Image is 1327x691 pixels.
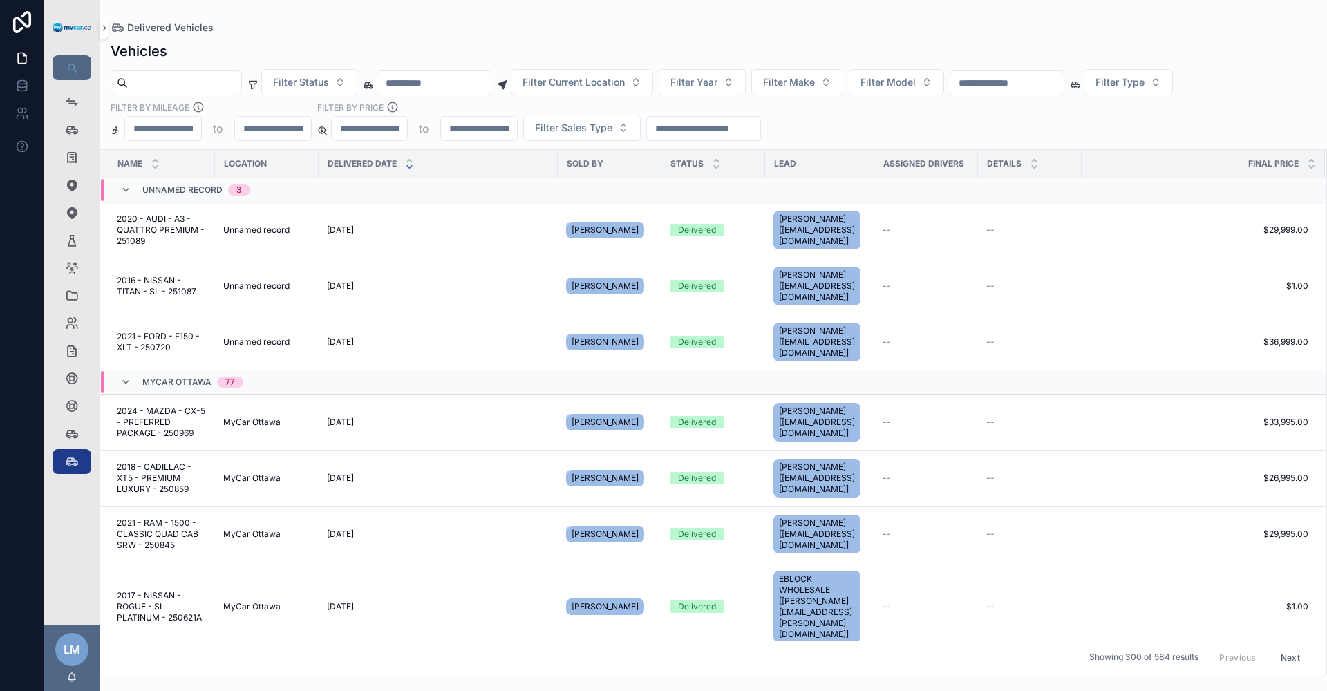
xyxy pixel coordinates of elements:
[567,158,603,169] span: Sold By
[986,473,995,484] span: --
[678,528,716,540] div: Delivered
[849,69,944,95] button: Select Button
[523,115,641,141] button: Select Button
[763,75,815,89] span: Filter Make
[327,601,354,612] span: [DATE]
[883,281,970,292] a: --
[678,416,716,428] div: Delivered
[670,416,757,428] a: Delivered
[883,281,891,292] span: --
[225,377,235,388] div: 77
[327,225,354,236] span: [DATE]
[117,590,207,623] a: 2017 - NISSAN - ROGUE - SL PLATINUM - 250621A
[986,473,1073,484] a: --
[773,456,866,500] a: [PERSON_NAME] [[EMAIL_ADDRESS][DOMAIN_NAME]]
[670,528,757,540] a: Delivered
[883,601,891,612] span: --
[774,158,796,169] span: Lead
[883,337,891,348] span: --
[986,337,1073,348] a: --
[986,281,1073,292] a: --
[327,417,549,428] a: [DATE]
[117,214,207,247] a: 2020 - AUDI - A3 - QUATTRO PREMIUM - 251089
[223,417,310,428] a: MyCar Ottawa
[117,158,142,169] span: Name
[223,281,310,292] a: Unnamed record
[572,281,639,292] span: [PERSON_NAME]
[883,529,891,540] span: --
[678,336,716,348] div: Delivered
[883,158,964,169] span: Assigned Drivers
[117,518,207,551] a: 2021 - RAM - 1500 - CLASSIC QUAD CAB SRW - 250845
[572,225,639,236] span: [PERSON_NAME]
[1082,601,1308,612] a: $1.00
[1082,529,1308,540] span: $29,995.00
[111,41,167,61] h1: Vehicles
[670,336,757,348] a: Delivered
[773,512,866,556] a: [PERSON_NAME] [[EMAIL_ADDRESS][DOMAIN_NAME]]
[64,641,80,658] span: LM
[327,601,549,612] a: [DATE]
[986,225,995,236] span: --
[883,417,970,428] a: --
[779,325,855,359] span: [PERSON_NAME] [[EMAIL_ADDRESS][DOMAIN_NAME]]
[670,280,757,292] a: Delivered
[111,21,214,35] a: Delivered Vehicles
[327,281,354,292] span: [DATE]
[327,529,549,540] a: [DATE]
[1082,225,1308,236] span: $29,999.00
[779,214,855,247] span: [PERSON_NAME] [[EMAIL_ADDRESS][DOMAIN_NAME]]
[327,337,549,348] a: [DATE]
[883,473,891,484] span: --
[327,225,549,236] a: [DATE]
[659,69,746,95] button: Select Button
[986,417,995,428] span: --
[327,473,354,484] span: [DATE]
[773,264,866,308] a: [PERSON_NAME] [[EMAIL_ADDRESS][DOMAIN_NAME]]
[117,331,207,353] a: 2021 - FORD - F150 - XLT - 250720
[566,275,653,297] a: [PERSON_NAME]
[523,75,625,89] span: Filter Current Location
[1082,281,1308,292] a: $1.00
[511,69,653,95] button: Select Button
[883,529,970,540] a: --
[327,473,549,484] a: [DATE]
[223,225,310,236] a: Unnamed record
[1089,652,1198,663] span: Showing 300 of 584 results
[678,224,716,236] div: Delivered
[678,472,716,484] div: Delivered
[779,406,855,439] span: [PERSON_NAME] [[EMAIL_ADDRESS][DOMAIN_NAME]]
[779,462,855,495] span: [PERSON_NAME] [[EMAIL_ADDRESS][DOMAIN_NAME]]
[572,337,639,348] span: [PERSON_NAME]
[328,158,397,169] span: Delivered Date
[883,417,891,428] span: --
[223,601,281,612] span: MyCar Ottawa
[223,281,290,292] span: Unnamed record
[1082,417,1308,428] a: $33,995.00
[223,225,290,236] span: Unnamed record
[327,337,354,348] span: [DATE]
[566,411,653,433] a: [PERSON_NAME]
[127,21,214,35] span: Delivered Vehicles
[223,601,310,612] a: MyCar Ottawa
[117,462,207,495] span: 2018 - CADILLAC - XT5 - PREMIUM LUXURY - 250859
[273,75,329,89] span: Filter Status
[1082,473,1308,484] a: $26,995.00
[678,600,716,613] div: Delivered
[117,275,207,297] a: 2016 - NISSAN - TITAN - SL - 251087
[987,158,1022,169] span: Details
[213,120,223,137] p: to
[117,406,207,439] span: 2024 - MAZDA - CX-5 - PREFERRED PACKAGE - 250969
[1082,337,1308,348] span: $36,999.00
[223,417,281,428] span: MyCar Ottawa
[1271,647,1310,668] button: Next
[572,417,639,428] span: [PERSON_NAME]
[883,473,970,484] a: --
[986,281,995,292] span: --
[678,280,716,292] div: Delivered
